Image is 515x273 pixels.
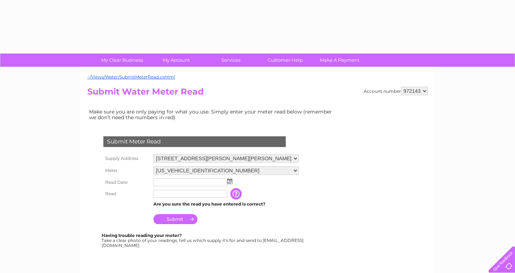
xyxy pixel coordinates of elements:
[152,199,300,209] td: Are you sure the read you have entered is correct?
[87,74,175,80] a: ~/Views/Water/SubmitMeterRead.cshtml
[87,107,338,122] td: Make sure you are only paying for what you use. Simply enter your meter read below (remember we d...
[227,178,232,184] img: ...
[102,233,305,248] div: Take a clear photo of your readings, tell us which supply it's for and send to [EMAIL_ADDRESS][DO...
[364,87,428,95] div: Account number
[102,233,182,238] b: Having trouble reading your meter?
[147,54,206,67] a: My Account
[153,214,197,224] input: Submit
[103,136,286,147] div: Submit Meter Read
[102,152,152,165] th: Supply Address
[310,54,369,67] a: Make A Payment
[93,54,152,67] a: My Clear Business
[201,54,260,67] a: Services
[102,188,152,199] th: Read
[256,54,315,67] a: Customer Help
[102,177,152,188] th: Read Date
[102,165,152,177] th: Meter
[230,188,243,199] input: Information
[87,87,428,100] h2: Submit Water Meter Read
